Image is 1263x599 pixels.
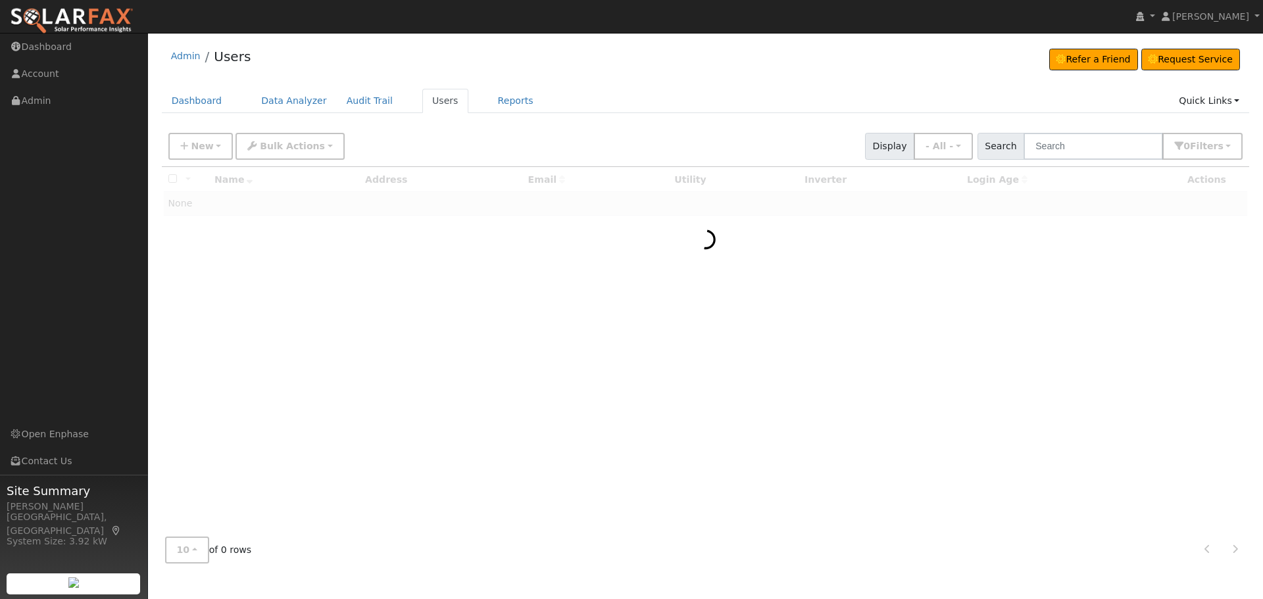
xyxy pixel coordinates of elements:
span: Filter [1190,141,1224,151]
a: Quick Links [1169,89,1249,113]
a: Users [214,49,251,64]
img: retrieve [68,577,79,588]
span: Search [978,133,1024,160]
a: Request Service [1141,49,1241,71]
img: SolarFax [10,7,134,35]
a: Map [111,525,122,536]
div: [GEOGRAPHIC_DATA], [GEOGRAPHIC_DATA] [7,510,141,538]
a: Dashboard [162,89,232,113]
a: Reports [488,89,543,113]
a: Audit Trail [337,89,403,113]
span: 10 [177,544,190,555]
button: 10 [165,537,209,563]
div: System Size: 3.92 kW [7,535,141,548]
button: - All - [914,133,973,160]
span: Display [865,133,914,160]
a: Data Analyzer [251,89,337,113]
span: New [191,141,213,151]
button: New [168,133,234,160]
a: Admin [171,51,201,61]
span: [PERSON_NAME] [1172,11,1249,22]
a: Users [422,89,468,113]
button: Bulk Actions [235,133,344,160]
input: Search [1024,133,1163,160]
span: of 0 rows [165,537,252,563]
span: s [1218,141,1223,151]
a: Refer a Friend [1049,49,1138,71]
span: Site Summary [7,482,141,500]
div: [PERSON_NAME] [7,500,141,514]
span: Bulk Actions [260,141,325,151]
button: 0Filters [1162,133,1243,160]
